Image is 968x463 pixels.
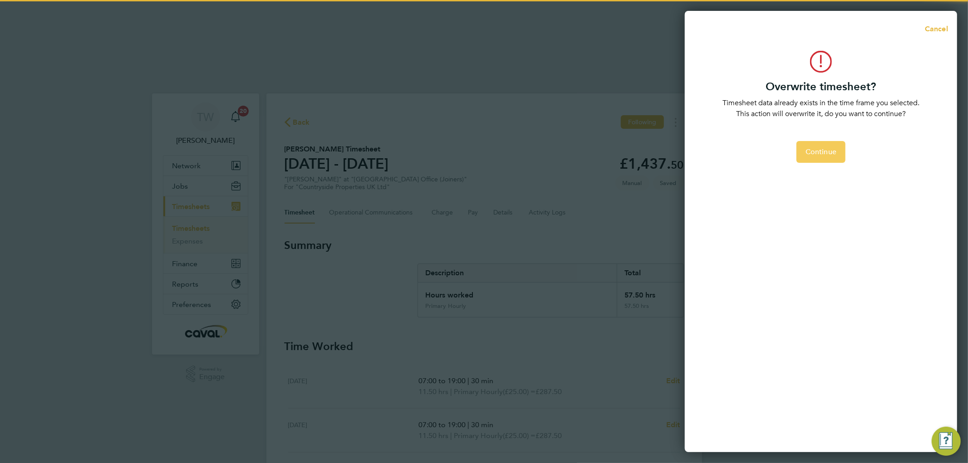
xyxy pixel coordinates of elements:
[910,20,957,38] button: Cancel
[922,24,948,33] span: Cancel
[710,79,932,94] h3: Overwrite timesheet?
[806,147,836,156] span: Continue
[796,141,845,163] button: Continue
[932,427,961,456] button: Engage Resource Center
[710,97,932,108] p: Timesheet data already exists in the time frame you selected.
[710,108,932,119] p: This action will overwrite it, do you want to continue?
